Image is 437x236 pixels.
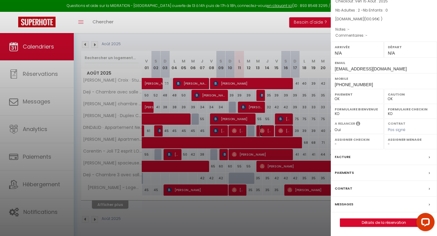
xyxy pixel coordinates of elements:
[363,8,388,13] span: Nb Enfants : 0
[335,137,380,143] label: Assigner Checkin
[347,27,350,32] span: -
[335,170,354,176] label: Paiements
[388,121,405,125] label: Contrat
[335,82,373,87] span: [PHONE_NUMBER]
[388,44,433,50] label: Départ
[335,26,432,32] p: Notes :
[335,121,355,126] label: A relancer
[365,33,368,38] span: -
[335,201,353,207] label: Messages
[335,66,407,71] span: [EMAIL_ADDRESS][DOMAIN_NAME]
[335,60,433,66] label: Email
[335,91,380,97] label: Paiement
[335,106,380,112] label: Formulaire Bienvenue
[388,127,405,132] span: Pas signé
[388,137,433,143] label: Assigner Menage
[335,8,388,13] span: Nb Adultes : 2 -
[335,32,432,39] p: Commentaires :
[335,16,432,22] div: [DOMAIN_NAME]
[356,121,360,128] i: Sélectionner OUI si vous souhaiter envoyer les séquences de messages post-checkout
[335,185,352,192] label: Contrat
[364,16,382,22] span: ( € )
[388,51,395,56] span: N/A
[388,106,433,112] label: Formulaire Checkin
[335,44,380,50] label: Arrivée
[340,219,428,227] a: Détails de la réservation
[366,16,377,22] span: 100.96
[412,211,437,236] iframe: LiveChat chat widget
[335,154,351,160] label: Facture
[335,51,342,56] span: N/A
[388,91,433,97] label: Caution
[340,218,428,227] button: Détails de la réservation
[335,76,433,82] label: Mobile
